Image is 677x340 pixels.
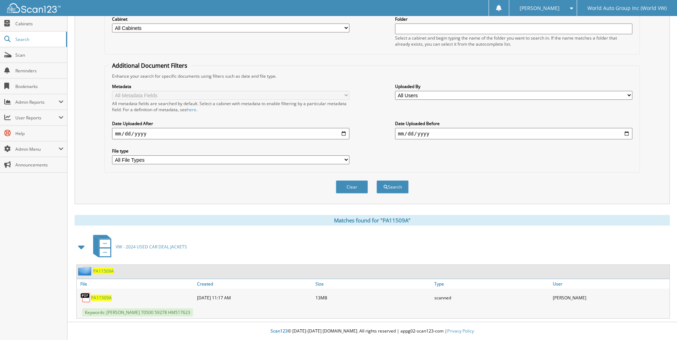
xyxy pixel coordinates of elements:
span: Scan123 [271,328,288,334]
div: [PERSON_NAME] [551,290,670,305]
span: [PERSON_NAME] [520,6,560,10]
span: User Reports [15,115,59,121]
label: Cabinet [112,16,349,22]
div: scanned [433,290,551,305]
legend: Additional Document Filters [108,62,191,69]
input: start [112,128,349,139]
div: All metadata fields are searched by default. Select a cabinet with metadata to enable filtering b... [112,101,349,113]
label: File type [112,148,349,154]
div: Matches found for "PA11509A" [75,215,670,226]
span: Search [15,36,62,42]
button: Search [377,180,409,194]
input: end [395,128,632,139]
label: Uploaded By [395,83,632,89]
span: Reminders [15,68,64,74]
a: Size [314,279,432,289]
a: Type [433,279,551,289]
a: Privacy Policy [447,328,474,334]
a: User [551,279,670,289]
label: Folder [395,16,632,22]
span: VW - 2024 USED CAR DEAL JACKETS [116,244,187,250]
div: Enhance your search for specific documents using filters such as date and file type. [108,73,636,79]
span: Keywords: [PERSON_NAME] 70500 59278 HM517623 [82,308,193,316]
div: © [DATE]-[DATE] [DOMAIN_NAME]. All rights reserved | appg02-scan123-com | [67,323,677,340]
span: Cabinets [15,21,64,27]
label: Metadata [112,83,349,89]
div: Select a cabinet and begin typing the name of the folder you want to search in. If the name match... [395,35,632,47]
span: Admin Reports [15,99,59,105]
span: Bookmarks [15,83,64,89]
a: Created [195,279,314,289]
div: [DATE] 11:17 AM [195,290,314,305]
button: Clear [336,180,368,194]
label: Date Uploaded Before [395,120,632,127]
a: PA11509A [93,268,114,274]
a: here [187,107,196,113]
div: 13MB [314,290,432,305]
span: Announcements [15,162,64,168]
span: Scan [15,52,64,58]
img: folder2.png [78,267,93,275]
label: Date Uploaded After [112,120,349,127]
span: Admin Menu [15,146,59,152]
img: scan123-logo-white.svg [7,3,61,13]
img: PDF.png [80,292,91,303]
a: File [77,279,195,289]
span: Help [15,130,64,136]
a: VW - 2024 USED CAR DEAL JACKETS [89,233,187,261]
iframe: Chat Widget [641,306,677,340]
a: PA11509A [91,295,112,301]
span: World Auto Group Inc (World VW) [587,6,667,10]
